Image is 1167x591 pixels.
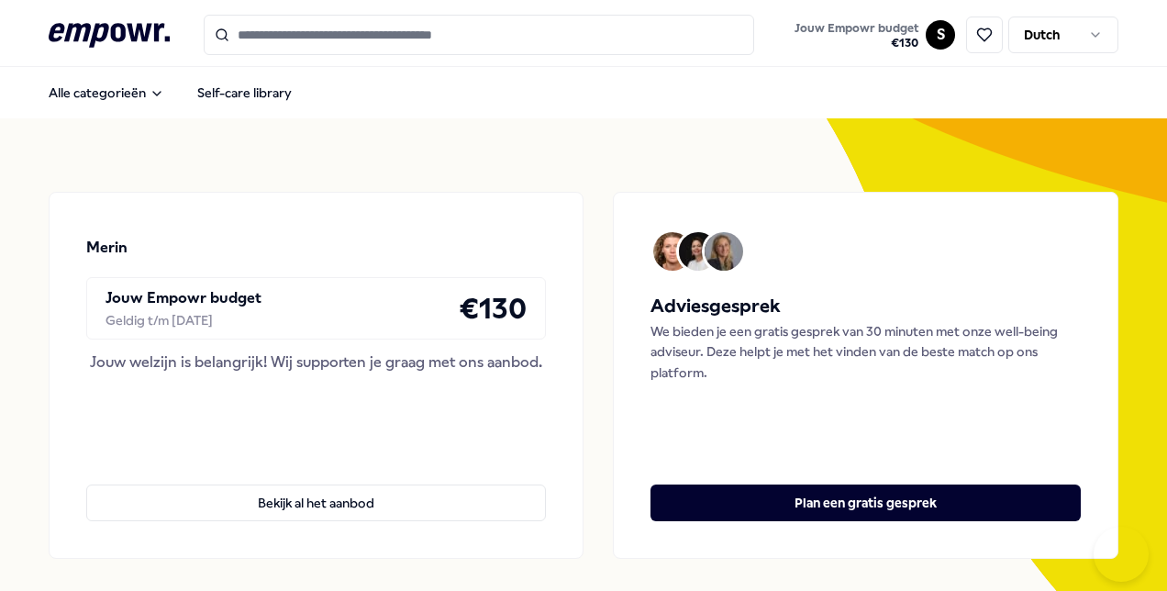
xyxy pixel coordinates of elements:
img: Avatar [653,232,692,271]
span: Jouw Empowr budget [795,21,918,36]
h5: Adviesgesprek [650,292,1081,321]
iframe: Help Scout Beacon - Open [1094,527,1149,582]
button: Alle categorieën [34,74,179,111]
a: Bekijk al het aanbod [86,455,546,521]
button: Bekijk al het aanbod [86,485,546,521]
span: € 130 [795,36,918,50]
nav: Main [34,74,306,111]
h4: € 130 [459,285,527,331]
div: Jouw welzijn is belangrijk! Wij supporten je graag met ons aanbod. [86,351,546,374]
button: Jouw Empowr budget€130 [791,17,922,54]
p: Merin [86,236,128,260]
img: Avatar [679,232,717,271]
p: We bieden je een gratis gesprek van 30 minuten met onze well-being adviseur. Deze helpt je met he... [650,321,1081,383]
p: Jouw Empowr budget [106,286,261,310]
a: Self-care library [183,74,306,111]
button: S [926,20,955,50]
input: Search for products, categories or subcategories [204,15,754,55]
img: Avatar [705,232,743,271]
a: Jouw Empowr budget€130 [787,16,926,54]
button: Plan een gratis gesprek [650,485,1081,521]
div: Geldig t/m [DATE] [106,310,261,330]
